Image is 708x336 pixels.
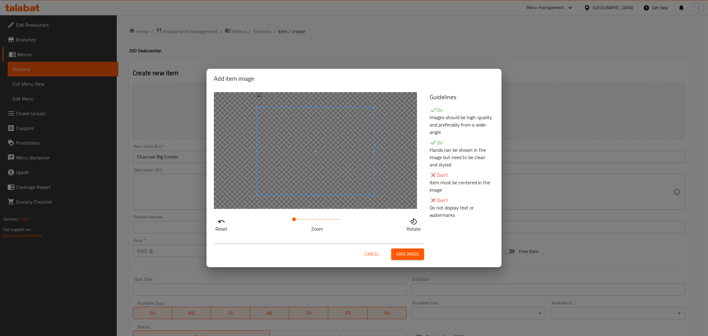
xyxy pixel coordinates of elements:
[391,248,424,260] button: Save image
[214,216,229,232] button: Reset
[365,250,380,258] span: Cancel
[396,250,419,258] span: Save image
[430,197,494,204] p: Don't
[430,106,494,114] p: Do
[294,225,340,232] p: Zoom
[405,216,422,232] button: Rotate
[430,179,494,193] p: Item must be centered in the image
[430,204,494,219] p: Do not display text or watermarks
[407,225,421,232] p: Rotate
[430,139,494,146] p: Do
[362,248,382,260] button: Cancel
[430,146,494,168] p: Hands can be shown in the image but need to be clean and styled
[430,92,494,102] h5: Guidelines
[430,171,494,179] p: Don't
[215,225,227,232] p: Reset
[430,114,494,136] p: Images should be high-quality and preferably from a wide-angle
[214,74,494,84] h2: Add item image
